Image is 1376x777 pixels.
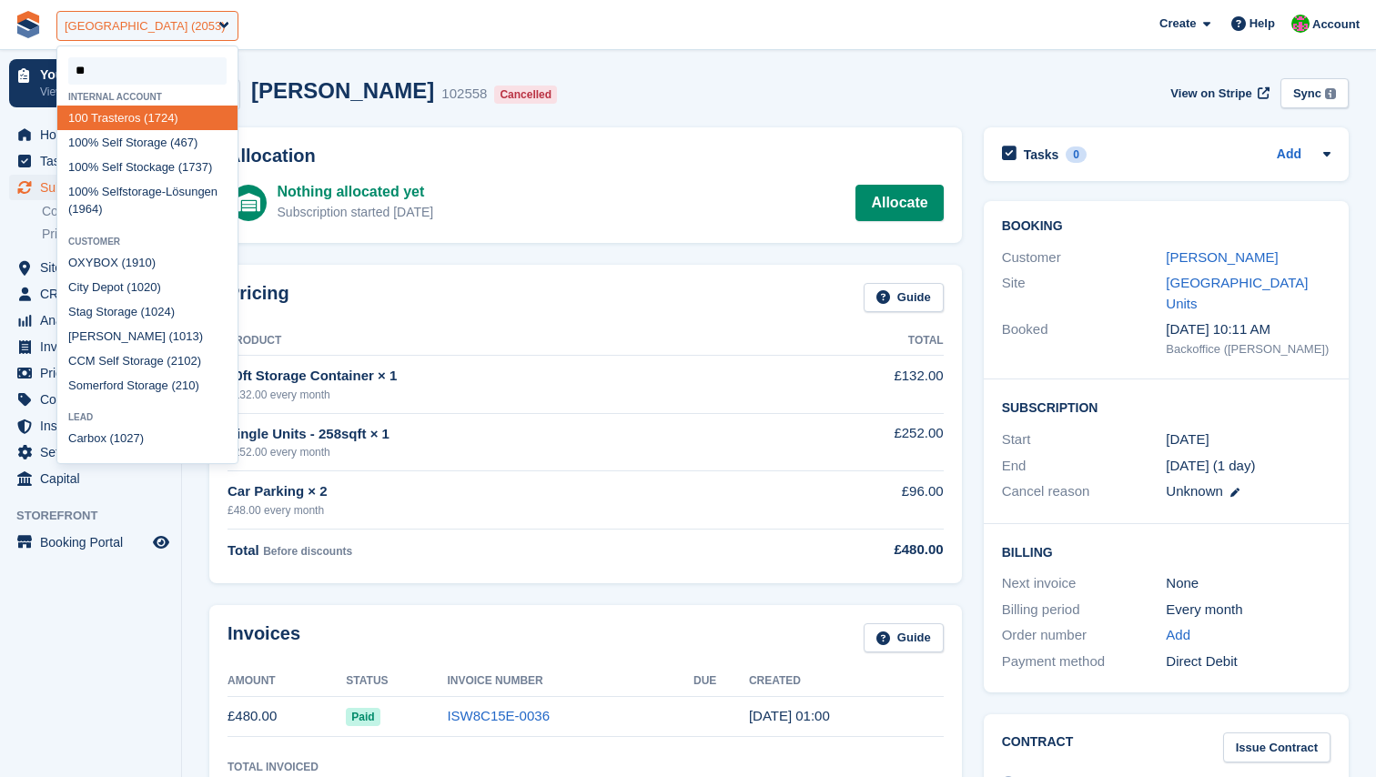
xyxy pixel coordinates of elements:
[1002,319,1167,358] div: Booked
[1002,542,1330,560] h2: Billing
[9,360,172,386] a: menu
[57,179,238,222] div: 0% Selfstorage-Lösungen (1964)
[693,667,749,696] th: Due
[9,439,172,465] a: menu
[1002,625,1167,646] div: Order number
[1163,78,1273,108] a: View on Stripe
[494,86,557,104] div: Cancelled
[9,387,172,412] a: menu
[1291,15,1310,33] img: Will McNeilly
[782,471,943,529] td: £96.00
[228,481,782,502] div: Car Parking × 2
[1166,249,1278,265] a: [PERSON_NAME]
[1166,625,1190,646] a: Add
[228,623,300,653] h2: Invoices
[228,424,782,445] div: Single Units - 258sqft × 1
[1066,146,1087,163] div: 0
[447,708,550,723] a: ISW8C15E-0036
[40,466,149,491] span: Capital
[40,308,149,333] span: Analytics
[177,354,190,368] span: 10
[57,130,238,155] div: 0% Self Storage (467)
[57,324,238,348] div: [PERSON_NAME] ( 13)
[1002,429,1167,450] div: Start
[1002,600,1167,621] div: Billing period
[228,667,346,696] th: Amount
[251,78,434,103] h2: [PERSON_NAME]
[1280,78,1349,108] button: Sync
[1002,219,1330,234] h2: Booking
[782,356,943,413] td: £132.00
[228,759,319,775] div: Total Invoiced
[9,255,172,280] a: menu
[57,373,238,398] div: Somerford Storage (2 )
[40,530,149,555] span: Booking Portal
[1166,340,1330,358] div: Backoffice ([PERSON_NAME])
[228,696,346,737] td: £480.00
[40,439,149,465] span: Settings
[1166,429,1209,450] time: 2025-09-01 00:00:00 UTC
[1002,273,1167,314] div: Site
[782,327,943,356] th: Total
[57,250,238,275] div: OXYBOX (19 )
[1223,732,1330,762] a: Issue Contract
[1166,483,1223,499] span: Unknown
[9,530,172,555] a: menu
[1170,85,1251,103] span: View on Stripe
[228,146,944,166] h2: Allocation
[42,226,129,243] span: Price increases
[855,185,943,221] a: Allocate
[346,708,379,726] span: Paid
[114,431,126,445] span: 10
[864,283,944,313] a: Guide
[228,283,289,313] h2: Pricing
[150,531,172,553] a: Preview store
[40,255,149,280] span: Sites
[9,466,172,491] a: menu
[1166,573,1330,594] div: None
[57,299,238,324] div: Stag Storage ( 24)
[278,203,434,222] div: Subscription started [DATE]
[40,387,149,412] span: Coupons
[57,92,238,102] div: Internal account
[40,122,149,147] span: Home
[9,59,172,107] a: Your onboarding View next steps
[182,378,195,392] span: 10
[228,444,782,460] div: £252.00 every month
[228,327,782,356] th: Product
[68,136,81,149] span: 10
[1277,145,1301,166] a: Add
[68,160,81,174] span: 10
[447,667,693,696] th: Invoice Number
[1002,651,1167,672] div: Payment method
[9,148,172,174] a: menu
[228,542,259,558] span: Total
[782,540,943,560] div: £480.00
[228,502,782,519] div: £48.00 every month
[1166,600,1330,621] div: Every month
[864,623,944,653] a: Guide
[40,68,148,81] p: Your onboarding
[441,84,487,105] div: 102558
[782,413,943,470] td: £252.00
[1002,732,1074,762] h2: Contract
[68,111,81,125] span: 10
[278,181,434,203] div: Nothing allocated yet
[1293,85,1321,103] div: Sync
[40,175,149,200] span: Subscriptions
[57,348,238,373] div: CCM Self Storage (2 2)
[15,11,42,38] img: stora-icon-8386f47178a22dfd0bd8f6a31ec36ba5ce8667c1dd55bd0f319d3a0aa187defe.svg
[145,305,157,318] span: 10
[57,106,238,130] div: 0 Trasteros (1724)
[346,667,447,696] th: Status
[16,507,181,525] span: Storefront
[9,413,172,439] a: menu
[1166,275,1308,311] a: [GEOGRAPHIC_DATA] Units
[42,203,172,220] a: Contracts
[40,413,149,439] span: Insurance
[1002,481,1167,502] div: Cancel reason
[40,360,149,386] span: Pricing
[57,275,238,299] div: City Depot ( 20)
[173,329,186,343] span: 10
[9,281,172,307] a: menu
